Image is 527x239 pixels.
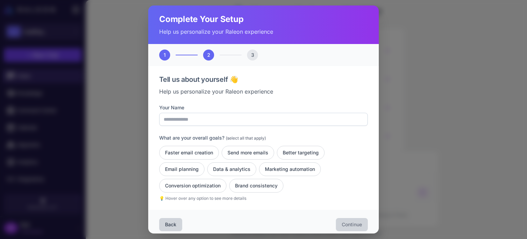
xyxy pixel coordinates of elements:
div: 3 [247,50,258,61]
button: Email planning [159,162,204,176]
button: Marketing automation [259,162,321,176]
span: What are your overall goals? [159,135,224,141]
h2: Complete Your Setup [159,14,368,25]
span: (select all that apply) [226,135,266,141]
label: Your Name [159,104,368,111]
img: tab_domain_overview_orange.svg [28,40,34,45]
div: Palavras-chave [80,41,110,45]
p: Help us personalize your Raleon experience [159,87,368,96]
button: Faster email creation [159,146,219,160]
div: 2 [203,50,214,61]
div: v 4.0.25 [19,11,34,17]
p: 💡 Hover over any option to see more details [159,195,368,202]
button: Send more emails [222,146,274,160]
button: Brand consistency [229,179,283,193]
p: Help us personalize your Raleon experience [159,28,368,36]
button: Continue [336,218,368,231]
span: Continue [342,221,362,228]
img: tab_keywords_by_traffic_grey.svg [72,40,78,45]
button: Back [159,218,182,231]
div: Domínio [36,41,52,45]
button: Data & analytics [207,162,256,176]
button: Conversion optimization [159,179,226,193]
div: 1 [159,50,170,61]
div: [PERSON_NAME]: [DOMAIN_NAME] [18,18,98,23]
h3: Tell us about yourself 👋 [159,74,368,85]
button: Better targeting [277,146,325,160]
img: website_grey.svg [11,18,16,23]
img: logo_orange.svg [11,11,16,17]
